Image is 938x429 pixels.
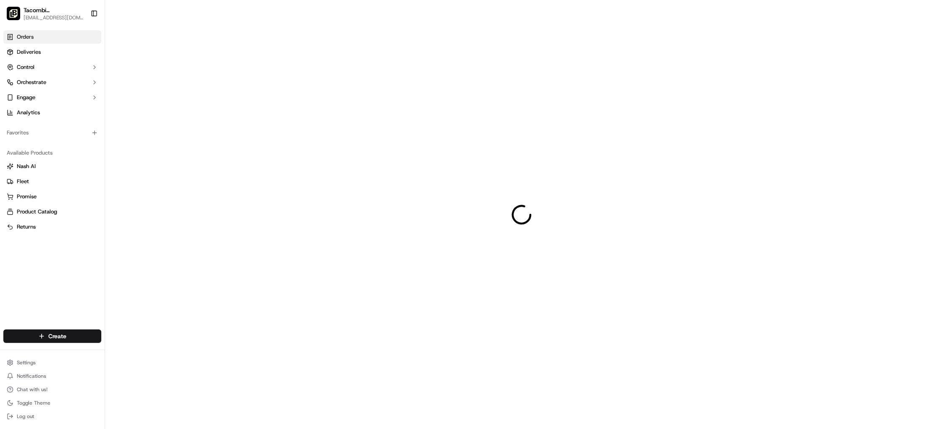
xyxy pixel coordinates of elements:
[8,80,24,95] img: 1736555255976-a54dd68f-1ca7-489b-9aae-adbdc363a1c4
[24,6,84,14] button: Tacombi [GEOGRAPHIC_DATA]
[3,91,101,104] button: Engage
[29,89,106,95] div: We're available if you need us!
[17,122,64,130] span: Knowledge Base
[3,30,101,44] a: Orders
[3,357,101,368] button: Settings
[3,106,101,119] a: Analytics
[143,83,153,93] button: Start new chat
[29,80,138,89] div: Start new chat
[79,122,135,130] span: API Documentation
[3,146,101,160] div: Available Products
[24,14,84,21] button: [EMAIL_ADDRESS][DOMAIN_NAME]
[17,163,36,170] span: Nash AI
[3,411,101,422] button: Log out
[5,118,68,134] a: 📗Knowledge Base
[3,175,101,188] button: Fleet
[68,118,138,134] a: 💻API Documentation
[8,123,15,129] div: 📗
[3,370,101,382] button: Notifications
[22,54,151,63] input: Got a question? Start typing here...
[8,8,25,25] img: Nash
[8,34,153,47] p: Welcome 👋
[3,190,101,203] button: Promise
[17,400,50,406] span: Toggle Theme
[3,205,101,218] button: Product Catalog
[7,223,98,231] a: Returns
[17,193,37,200] span: Promise
[17,94,35,101] span: Engage
[3,220,101,234] button: Returns
[48,332,66,340] span: Create
[17,386,47,393] span: Chat with us!
[17,63,34,71] span: Control
[17,33,34,41] span: Orders
[17,208,57,216] span: Product Catalog
[3,45,101,59] a: Deliveries
[3,160,101,173] button: Nash AI
[7,7,20,20] img: Tacombi Empire State Building
[59,142,102,149] a: Powered byPylon
[17,109,40,116] span: Analytics
[17,178,29,185] span: Fleet
[84,142,102,149] span: Pylon
[71,123,78,129] div: 💻
[17,79,46,86] span: Orchestrate
[3,329,101,343] button: Create
[3,126,101,139] div: Favorites
[17,48,41,56] span: Deliveries
[17,413,34,420] span: Log out
[3,61,101,74] button: Control
[7,193,98,200] a: Promise
[7,163,98,170] a: Nash AI
[17,373,46,379] span: Notifications
[7,208,98,216] a: Product Catalog
[7,178,98,185] a: Fleet
[17,359,36,366] span: Settings
[3,384,101,395] button: Chat with us!
[3,3,87,24] button: Tacombi Empire State BuildingTacombi [GEOGRAPHIC_DATA][EMAIL_ADDRESS][DOMAIN_NAME]
[3,397,101,409] button: Toggle Theme
[17,223,36,231] span: Returns
[3,76,101,89] button: Orchestrate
